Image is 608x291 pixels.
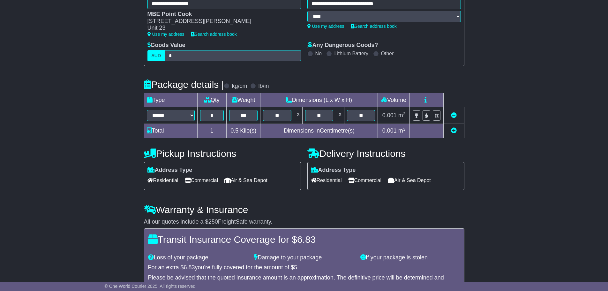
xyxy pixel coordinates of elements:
[147,50,165,61] label: AUD
[144,218,464,226] div: All our quotes include a $ FreightSafe warranty.
[403,127,406,132] sup: 3
[451,112,457,119] a: Remove this item
[311,175,342,185] span: Residential
[315,50,322,57] label: No
[144,148,301,159] h4: Pickup Instructions
[232,83,247,90] label: kg/cm
[147,175,178,185] span: Residential
[148,274,460,288] div: Please be advised that the quoted insurance amount is an approximation. The definitive price will...
[144,93,197,107] td: Type
[147,18,295,25] div: [STREET_ADDRESS][PERSON_NAME]
[144,79,224,90] h4: Package details |
[145,254,251,261] div: Loss of your package
[294,107,302,124] td: x
[147,25,295,32] div: Unit 23
[398,112,406,119] span: m
[227,124,260,138] td: Kilo(s)
[398,127,406,134] span: m
[348,175,381,185] span: Commercial
[147,167,192,174] label: Address Type
[230,127,238,134] span: 0.5
[297,234,316,245] span: 6.83
[378,93,410,107] td: Volume
[208,218,218,225] span: 250
[197,93,227,107] td: Qty
[147,32,184,37] a: Use my address
[307,148,464,159] h4: Delivery Instructions
[144,204,464,215] h4: Warranty & Insurance
[185,175,218,185] span: Commercial
[260,124,378,138] td: Dimensions in Centimetre(s)
[144,124,197,138] td: Total
[184,264,195,271] span: 6.83
[336,107,344,124] td: x
[403,111,406,116] sup: 3
[258,83,269,90] label: lb/in
[148,264,460,271] div: For an extra $ you're fully covered for the amount of $ .
[147,11,295,18] div: MBE Point Cook
[260,93,378,107] td: Dimensions (L x W x H)
[307,42,378,49] label: Any Dangerous Goods?
[307,24,344,29] a: Use my address
[147,42,185,49] label: Goods Value
[148,234,460,245] h4: Transit Insurance Coverage for $
[388,175,431,185] span: Air & Sea Depot
[334,50,368,57] label: Lithium Battery
[451,127,457,134] a: Add new item
[382,127,397,134] span: 0.001
[227,93,260,107] td: Weight
[382,112,397,119] span: 0.001
[224,175,267,185] span: Air & Sea Depot
[357,254,463,261] div: If your package is stolen
[311,167,356,174] label: Address Type
[294,264,297,271] span: 5
[197,124,227,138] td: 1
[105,284,197,289] span: © One World Courier 2025. All rights reserved.
[191,32,237,37] a: Search address book
[381,50,394,57] label: Other
[251,254,357,261] div: Damage to your package
[351,24,397,29] a: Search address book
